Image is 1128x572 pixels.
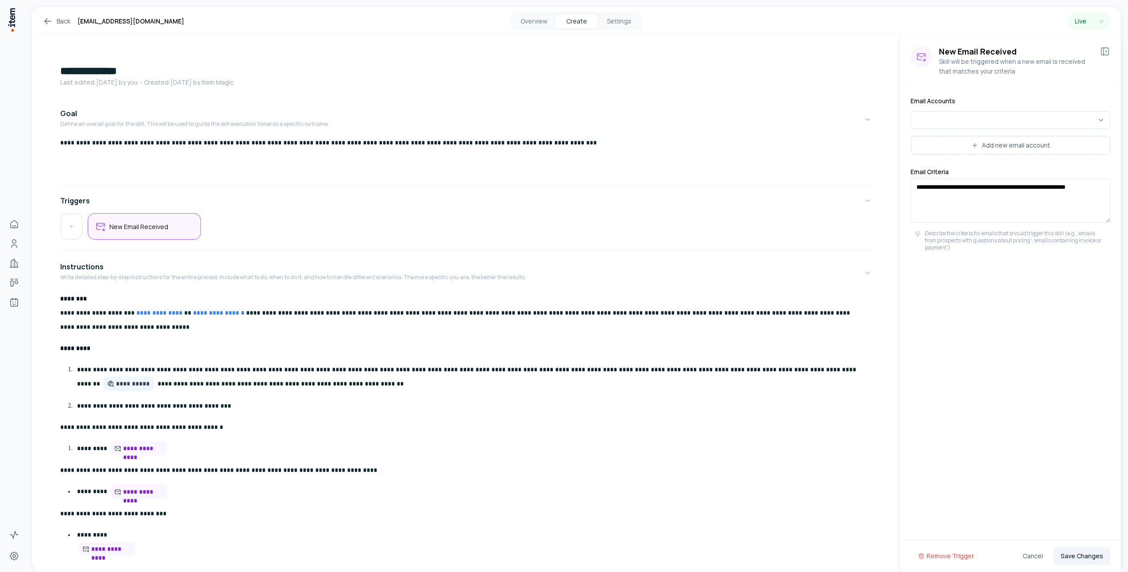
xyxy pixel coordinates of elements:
button: GoalDefine an overall goal for the skill. This will be used to guide the skill execution towards ... [60,101,871,138]
button: Remove Trigger [911,547,981,565]
div: Triggers [60,213,871,247]
a: Agents [5,293,23,311]
a: Back [42,16,70,27]
button: Triggers [60,188,871,213]
h1: [EMAIL_ADDRESS][DOMAIN_NAME] [77,16,184,27]
p: Write detailed step-by-step instructions for the entire process. Include what to do, when to do i... [60,274,526,281]
button: Add new email account [911,136,1110,154]
h4: Goal [60,108,77,119]
a: Home [5,215,23,233]
p: Skill will be triggered when a new email is received that matches your criteria [939,57,1093,76]
a: Settings [5,547,23,565]
button: InstructionsWrite detailed step-by-step instructions for the entire process. Include what to do, ... [60,254,871,292]
div: GoalDefine an overall goal for the skill. This will be used to guide the skill execution towards ... [60,138,871,181]
span: Add new email account [982,141,1050,150]
p: Last edited: [DATE] by you ・Created: [DATE] by item Magic [60,78,871,87]
h3: New Email Received [939,46,1093,57]
a: Companies [5,254,23,272]
h4: Triggers [60,195,90,206]
a: Deals [5,274,23,292]
h4: Instructions [60,261,104,272]
button: Overview [513,14,555,28]
a: Activity [5,526,23,544]
button: Save Changes [1054,547,1110,565]
button: Settings [598,14,640,28]
p: Define an overall goal for the skill. This will be used to guide the skill execution towards a sp... [60,121,329,128]
button: Cancel [1016,547,1050,565]
a: People [5,235,23,253]
h5: New Email Received [109,222,168,231]
button: Create [555,14,598,28]
p: Describe the criteria for emails that should trigger this skill (e.g., 'emails from prospects wit... [925,230,1107,251]
label: Email Criteria [911,169,1110,175]
label: Email Accounts [911,98,1110,104]
img: Item Brain Logo [7,7,16,32]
